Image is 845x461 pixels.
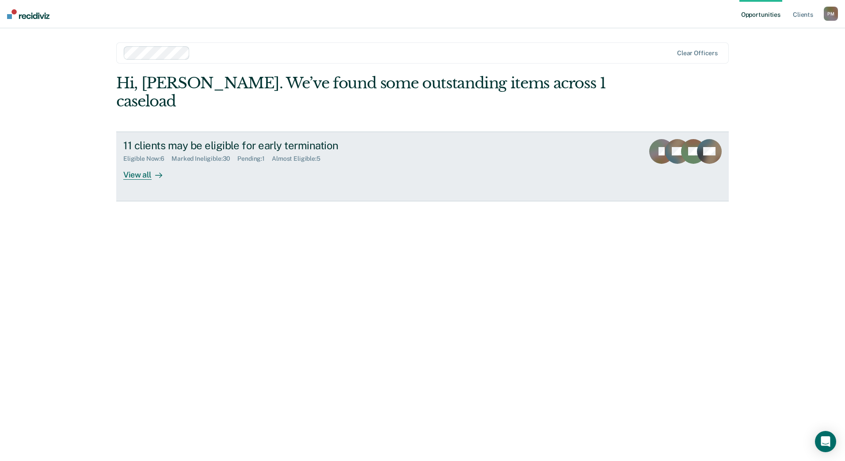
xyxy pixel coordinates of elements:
[123,155,171,162] div: Eligible Now : 6
[123,139,434,152] div: 11 clients may be eligible for early termination
[824,7,838,21] button: PM
[116,132,729,201] a: 11 clients may be eligible for early terminationEligible Now:6Marked Ineligible:30Pending:1Almost...
[272,155,327,162] div: Almost Eligible : 5
[815,431,836,452] div: Open Intercom Messenger
[116,74,606,110] div: Hi, [PERSON_NAME]. We’ve found some outstanding items across 1 caseload
[237,155,272,162] div: Pending : 1
[677,49,718,57] div: Clear officers
[171,155,237,162] div: Marked Ineligible : 30
[7,9,49,19] img: Recidiviz
[123,162,173,180] div: View all
[824,7,838,21] div: P M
